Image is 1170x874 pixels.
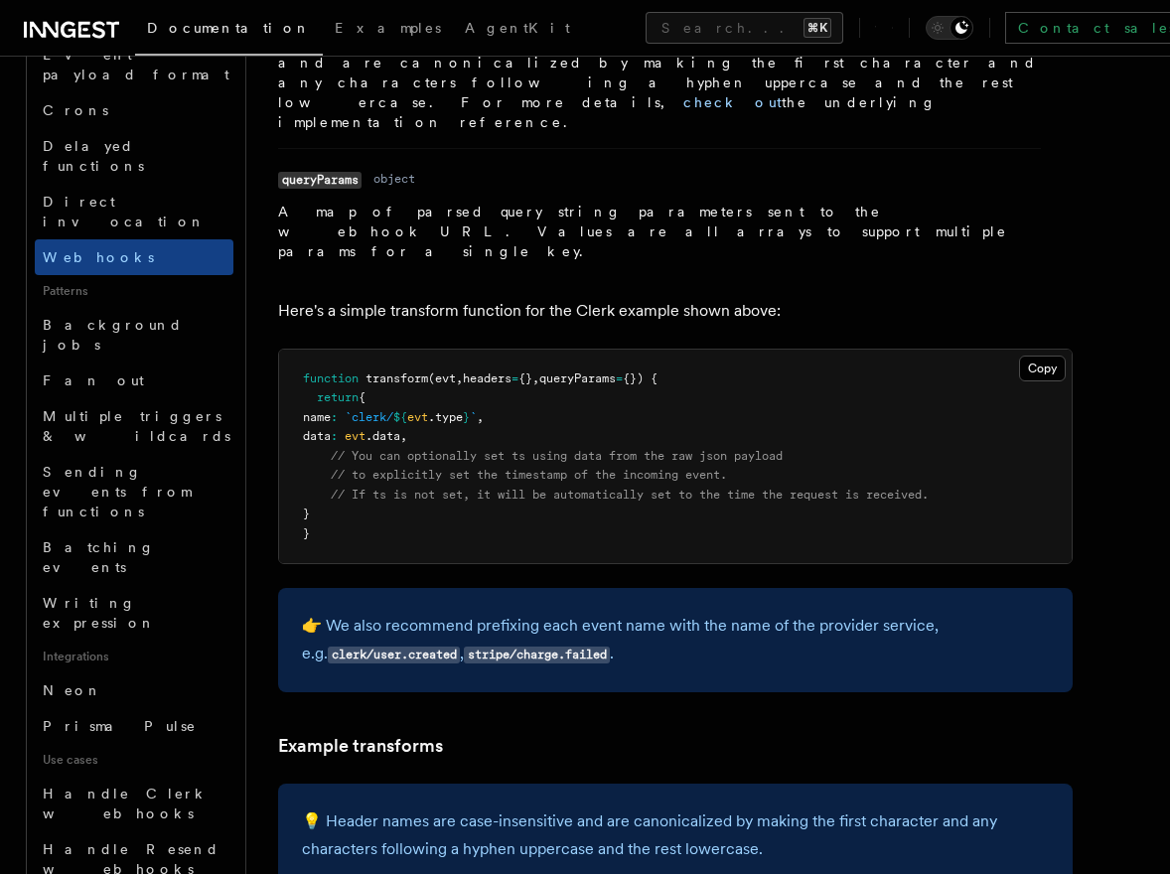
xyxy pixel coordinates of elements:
[373,171,415,187] dd: object
[35,184,233,239] a: Direct invocation
[43,408,230,444] span: Multiple triggers & wildcards
[302,612,1049,668] p: 👉 We also recommend prefixing each event name with the name of the provider service, e.g. , .
[43,138,144,174] span: Delayed functions
[470,410,477,424] span: `
[1019,356,1066,381] button: Copy
[35,641,233,672] span: Integrations
[35,744,233,776] span: Use cases
[683,94,782,110] a: check out
[331,488,929,502] span: // If ts is not set, it will be automatically set to the time the request is received.
[303,526,310,540] span: }
[278,13,1041,132] p: A map of HTTP headers sent along with the request as key-value pairs. Header names are case-insen...
[35,275,233,307] span: Patterns
[331,410,338,424] span: :
[35,585,233,641] a: Writing expression
[35,307,233,363] a: Background jobs
[532,371,539,385] span: ,
[623,371,658,385] span: {}) {
[477,410,484,424] span: ,
[366,371,428,385] span: transform
[43,372,144,388] span: Fan out
[393,410,407,424] span: ${
[35,672,233,708] a: Neon
[35,454,233,529] a: Sending events from functions
[43,682,102,698] span: Neon
[278,297,1073,325] p: Here's a simple transform function for the Clerk example shown above:
[43,317,183,353] span: Background jobs
[539,371,616,385] span: queryParams
[303,410,331,424] span: name
[331,429,338,443] span: :
[135,6,323,56] a: Documentation
[345,429,366,443] span: evt
[35,398,233,454] a: Multiple triggers & wildcards
[35,529,233,585] a: Batching events
[453,6,582,54] a: AgentKit
[43,718,197,734] span: Prisma Pulse
[463,371,512,385] span: headers
[463,410,470,424] span: }
[328,647,460,663] code: clerk/user.created
[43,249,154,265] span: Webhooks
[43,464,191,519] span: Sending events from functions
[35,128,233,184] a: Delayed functions
[303,507,310,520] span: }
[464,647,610,663] code: stripe/charge.failed
[278,732,443,760] a: Example transforms
[804,18,831,38] kbd: ⌘K
[278,172,362,189] code: queryParams
[366,429,400,443] span: .data
[616,371,623,385] span: =
[428,371,456,385] span: (evt
[303,371,359,385] span: function
[323,6,453,54] a: Examples
[400,429,407,443] span: ,
[407,410,428,424] span: evt
[465,20,570,36] span: AgentKit
[35,776,233,831] a: Handle Clerk webhooks
[335,20,441,36] span: Examples
[428,410,463,424] span: .type
[43,102,108,118] span: Crons
[302,807,1049,863] p: 💡 Header names are case-insensitive and are canonicalized by making the first character and any c...
[147,20,311,36] span: Documentation
[43,786,209,821] span: Handle Clerk webhooks
[331,449,783,463] span: // You can optionally set ts using data from the raw json payload
[518,371,532,385] span: {}
[43,539,155,575] span: Batching events
[926,16,973,40] button: Toggle dark mode
[35,239,233,275] a: Webhooks
[303,429,331,443] span: data
[43,595,156,631] span: Writing expression
[456,371,463,385] span: ,
[512,371,518,385] span: =
[35,37,233,92] a: Event payload format
[35,363,233,398] a: Fan out
[345,410,393,424] span: `clerk/
[331,468,727,482] span: // to explicitly set the timestamp of the incoming event.
[278,202,1041,261] p: A map of parsed query string parameters sent to the webhook URL. Values are all arrays to support...
[359,390,366,404] span: {
[646,12,843,44] button: Search...⌘K
[317,390,359,404] span: return
[35,708,233,744] a: Prisma Pulse
[43,194,206,229] span: Direct invocation
[35,92,233,128] a: Crons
